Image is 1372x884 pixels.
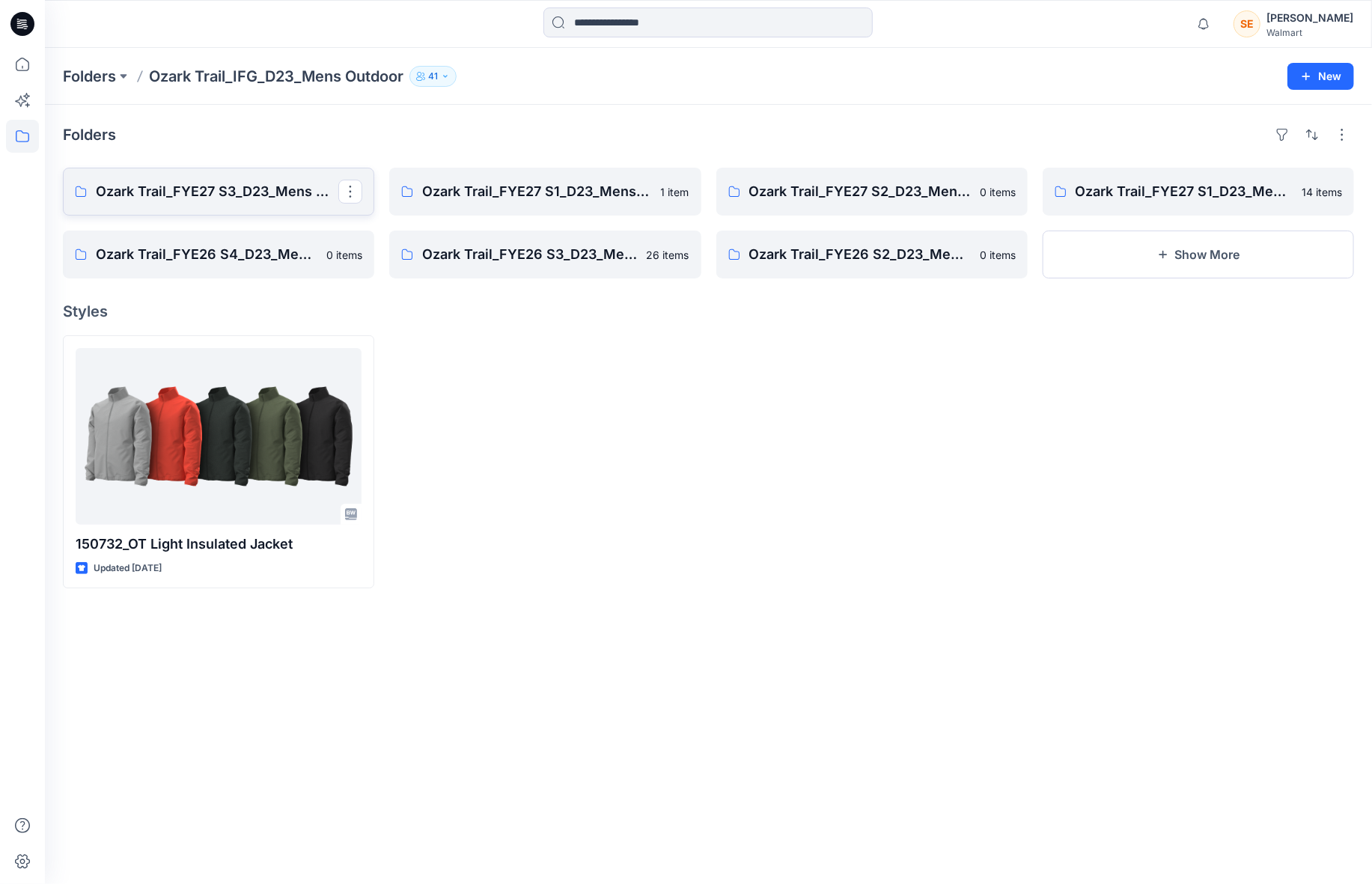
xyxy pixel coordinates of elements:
a: 150732_OT Light Insulated Jacket [76,348,362,525]
p: 26 items [647,247,689,263]
div: Walmart [1266,27,1353,38]
p: Updated [DATE] [94,561,162,576]
a: Ozark Trail_FYE27 S3_D23_Mens Outdoor - IFG [63,168,374,216]
p: Ozark Trail_FYE27 S3_D23_Mens Outdoor - IFG [96,181,338,202]
p: 0 items [980,184,1016,200]
p: Ozark Trail_IFG_D23_Mens Outdoor [149,66,403,87]
div: [PERSON_NAME] [1266,9,1353,27]
p: Ozark Trail_FYE27 S2_D23_Mens Outdoor - IFG [749,181,971,202]
p: 150732_OT Light Insulated Jacket [76,534,362,555]
h4: Styles [63,302,1354,320]
h4: Folders [63,126,116,144]
p: Ozark Trail_FYE26 S2_D23_Mens Outdoor - IFG [749,244,971,265]
a: Ozark Trail_FYE26 S4_D23_Mens Outdoor - IFG0 items [63,231,374,278]
a: Ozark Trail_FYE26 S3_D23_Mens Outdoor - IFG26 items [389,231,701,278]
button: Show More [1043,231,1354,278]
p: 1 item [661,184,689,200]
a: Ozark Trail_FYE27 S1_D23_Mens Outdoor - IFG14 items [1043,168,1354,216]
a: Folders [63,66,116,87]
button: 41 [409,66,457,87]
p: Ozark Trail_FYE26 S3_D23_Mens Outdoor - IFG [422,244,637,265]
div: SE [1234,10,1260,37]
button: New [1287,63,1354,90]
a: Ozark Trail_FYE26 S2_D23_Mens Outdoor - IFG0 items [716,231,1028,278]
a: Ozark Trail_FYE27 S2_D23_Mens Outdoor - IFG0 items [716,168,1028,216]
p: Ozark Trail_FYE27 S1_D23_Mens Outdoor - IFG [1076,181,1293,202]
p: Ozark Trail_FYE26 S4_D23_Mens Outdoor - IFG [96,244,317,265]
p: 0 items [980,247,1016,263]
p: 14 items [1302,184,1342,200]
p: 41 [428,68,438,85]
a: Ozark Trail_FYE27 S1_D23_Mens Outdoor - PP GRADE VERIFICATION- IFG1 item [389,168,701,216]
p: Ozark Trail_FYE27 S1_D23_Mens Outdoor - PP GRADE VERIFICATION- IFG [422,181,651,202]
p: 0 items [326,247,362,263]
